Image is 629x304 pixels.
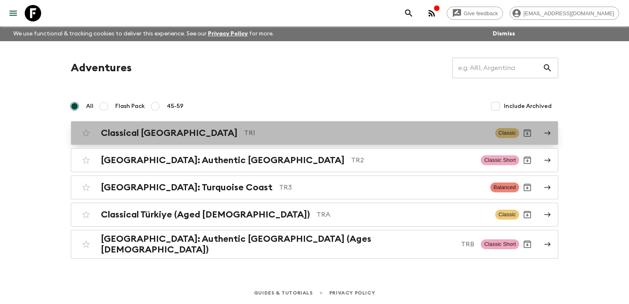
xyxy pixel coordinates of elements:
[491,28,517,40] button: Dismiss
[329,288,375,297] a: Privacy Policy
[279,182,484,192] p: TR3
[86,102,93,110] span: All
[519,152,536,168] button: Archive
[208,31,248,37] a: Privacy Policy
[504,102,552,110] span: Include Archived
[5,5,21,21] button: menu
[101,155,345,166] h2: [GEOGRAPHIC_DATA]: Authentic [GEOGRAPHIC_DATA]
[519,179,536,196] button: Archive
[481,239,519,249] span: Classic Short
[495,128,519,138] span: Classic
[519,206,536,223] button: Archive
[71,60,132,76] h1: Adventures
[254,288,313,297] a: Guides & Tutorials
[481,155,519,165] span: Classic Short
[490,182,519,192] span: Balanced
[101,234,454,255] h2: [GEOGRAPHIC_DATA]: Authentic [GEOGRAPHIC_DATA] (Ages [DEMOGRAPHIC_DATA])
[461,239,474,249] p: TRB
[71,230,558,259] a: [GEOGRAPHIC_DATA]: Authentic [GEOGRAPHIC_DATA] (Ages [DEMOGRAPHIC_DATA])TRBClassic ShortArchive
[401,5,417,21] button: search adventures
[317,210,489,220] p: TRA
[519,236,536,253] button: Archive
[459,10,503,16] span: Give feedback
[167,102,184,110] span: 45-59
[101,128,238,138] h2: Classical [GEOGRAPHIC_DATA]
[351,155,474,165] p: TR2
[244,128,489,138] p: TR1
[447,7,503,20] a: Give feedback
[71,121,558,145] a: Classical [GEOGRAPHIC_DATA]TR1ClassicArchive
[519,10,619,16] span: [EMAIL_ADDRESS][DOMAIN_NAME]
[495,210,519,220] span: Classic
[101,182,273,193] h2: [GEOGRAPHIC_DATA]: Turquoise Coast
[519,125,536,141] button: Archive
[452,56,543,80] input: e.g. AR1, Argentina
[71,148,558,172] a: [GEOGRAPHIC_DATA]: Authentic [GEOGRAPHIC_DATA]TR2Classic ShortArchive
[510,7,619,20] div: [EMAIL_ADDRESS][DOMAIN_NAME]
[101,209,310,220] h2: Classical Türkiye (Aged [DEMOGRAPHIC_DATA])
[71,175,558,199] a: [GEOGRAPHIC_DATA]: Turquoise CoastTR3BalancedArchive
[71,203,558,227] a: Classical Türkiye (Aged [DEMOGRAPHIC_DATA])TRAClassicArchive
[10,26,277,41] p: We use functional & tracking cookies to deliver this experience. See our for more.
[115,102,145,110] span: Flash Pack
